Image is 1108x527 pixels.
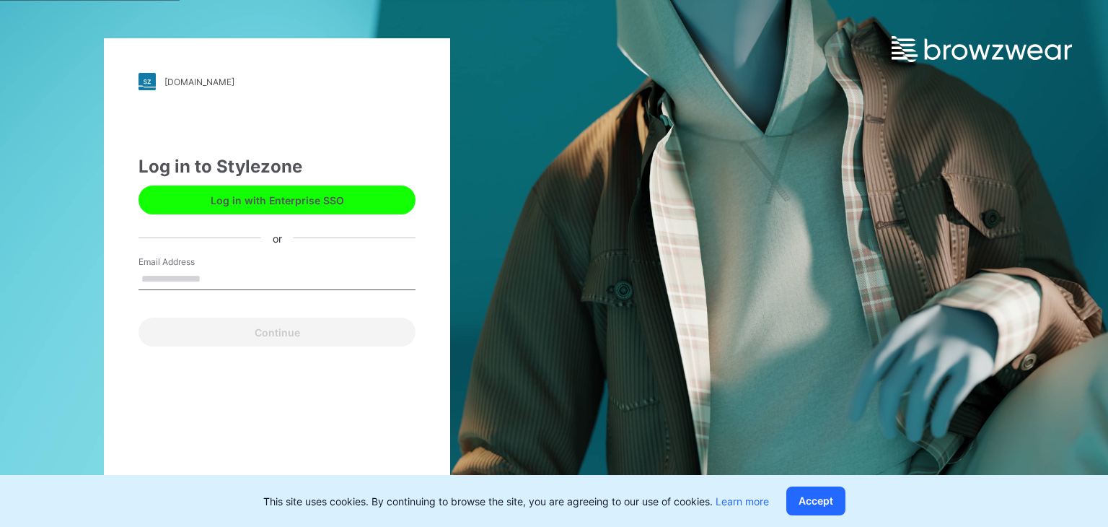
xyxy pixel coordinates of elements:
[138,186,415,214] button: Log in with Enterprise SSO
[716,495,769,508] a: Learn more
[261,230,294,245] div: or
[263,494,769,509] p: This site uses cookies. By continuing to browse the site, you are agreeing to our use of cookies.
[138,154,415,180] div: Log in to Stylezone
[786,487,845,515] button: Accept
[138,256,239,269] label: Email Address
[138,73,415,90] a: [DOMAIN_NAME]
[164,77,234,87] div: [DOMAIN_NAME]
[892,36,1072,62] img: browzwear-logo.e42bd6dac1945053ebaf764b6aa21510.svg
[138,73,156,90] img: stylezone-logo.562084cfcfab977791bfbf7441f1a819.svg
